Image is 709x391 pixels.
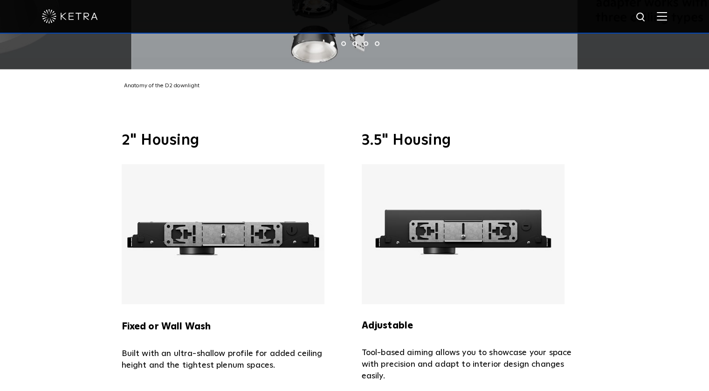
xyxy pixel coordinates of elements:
img: Ketra 3.5" Adjustable Housing with an ultra slim profile [362,164,564,304]
img: ketra-logo-2019-white [42,9,98,23]
strong: Fixed or Wall Wash [122,322,211,331]
strong: Adjustable [362,321,413,330]
p: Tool-based aiming allows you to showcase your space with precision and adapt to interior design c... [362,347,588,382]
h3: 2" Housing [122,133,348,148]
img: Ketra 2" Fixed or Wall Wash Housing with an ultra slim profile [122,164,324,304]
p: Built with an ultra-shallow profile for added ceiling height and the tightest plenum spaces. [122,348,348,371]
img: Hamburger%20Nav.svg [657,12,667,21]
img: search icon [635,12,647,23]
div: Anatomy of the D2 downlight [115,81,599,91]
h3: 3.5" Housing [362,133,588,148]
